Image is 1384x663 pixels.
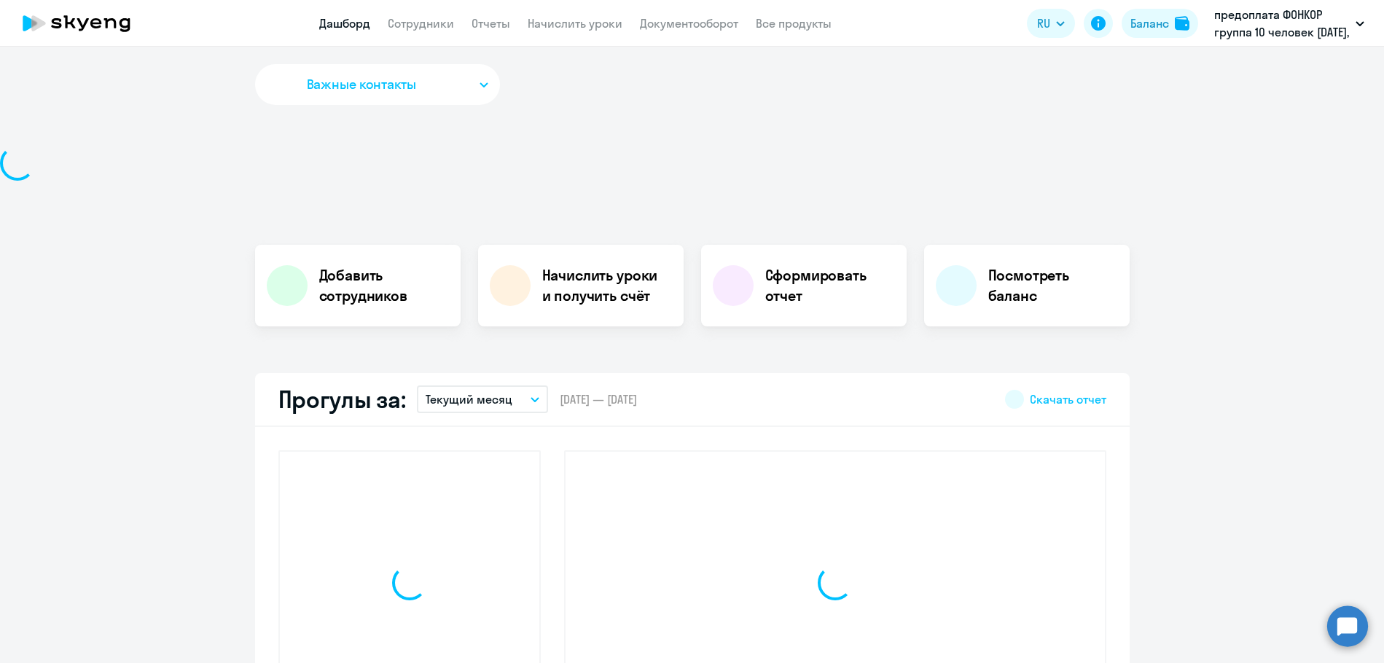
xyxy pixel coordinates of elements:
p: Текущий месяц [426,391,512,408]
img: balance [1175,16,1189,31]
button: предоплата ФОНКОР группа 10 человек [DATE], Ф.О.Н., ООО [1207,6,1372,41]
p: предоплата ФОНКОР группа 10 человек [DATE], Ф.О.Н., ООО [1214,6,1350,41]
a: Документооборот [640,16,738,31]
button: Текущий месяц [417,385,548,413]
a: Отчеты [472,16,510,31]
button: RU [1027,9,1075,38]
h4: Начислить уроки и получить счёт [542,265,669,306]
h4: Сформировать отчет [765,265,895,306]
span: Скачать отчет [1030,391,1106,407]
a: Начислить уроки [528,16,622,31]
span: Важные контакты [307,75,416,94]
a: Дашборд [319,16,370,31]
a: Все продукты [756,16,832,31]
span: [DATE] — [DATE] [560,391,637,407]
h2: Прогулы за: [278,385,406,414]
h4: Добавить сотрудников [319,265,449,306]
button: Важные контакты [255,64,500,105]
a: Сотрудники [388,16,454,31]
div: Баланс [1130,15,1169,32]
button: Балансbalance [1122,9,1198,38]
span: RU [1037,15,1050,32]
h4: Посмотреть баланс [988,265,1118,306]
